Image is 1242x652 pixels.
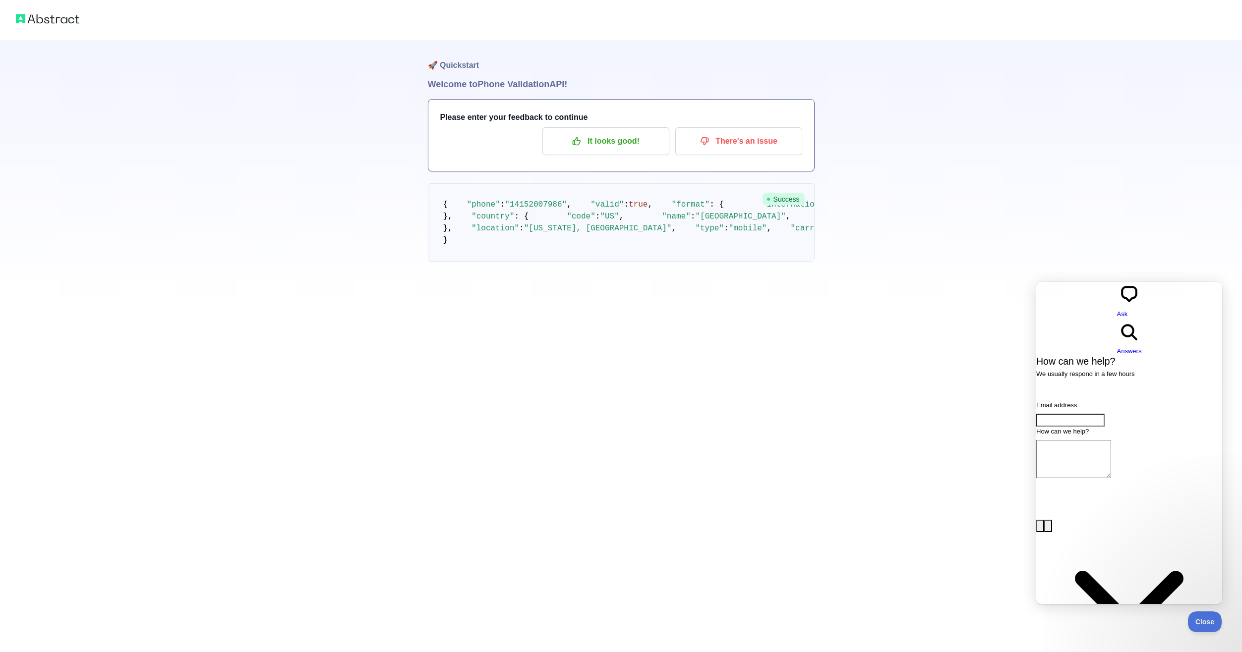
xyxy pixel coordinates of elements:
span: : { [710,200,724,209]
span: { [443,200,448,209]
span: "location" [472,224,519,233]
code: }, }, } [443,200,1072,245]
span: "phone" [467,200,500,209]
span: "carrier" [790,224,833,233]
span: "[GEOGRAPHIC_DATA]" [695,212,785,221]
span: : { [515,212,529,221]
iframe: Help Scout Beacon - Close [1188,611,1222,632]
p: There's an issue [683,133,795,150]
span: "country" [472,212,514,221]
span: "name" [662,212,691,221]
span: "code" [567,212,595,221]
span: "international" [762,200,833,209]
span: : [519,224,524,233]
h3: Please enter your feedback to continue [440,111,802,123]
span: "format" [671,200,710,209]
span: "valid" [591,200,624,209]
span: , [671,224,676,233]
span: , [567,200,572,209]
span: "type" [695,224,724,233]
span: "US" [600,212,619,221]
span: : [724,224,729,233]
span: , [648,200,652,209]
span: true [629,200,648,209]
span: "mobile" [729,224,767,233]
p: It looks good! [550,133,662,150]
span: : [500,200,505,209]
span: Success [763,193,805,205]
span: "14152007986" [505,200,567,209]
span: : [595,212,600,221]
img: Abstract logo [16,12,79,26]
h1: Welcome to Phone Validation API! [428,77,815,91]
button: There's an issue [675,127,802,155]
span: , [786,212,791,221]
span: : [691,212,696,221]
span: "[US_STATE], [GEOGRAPHIC_DATA]" [524,224,672,233]
span: , [619,212,624,221]
button: It looks good! [542,127,669,155]
span: , [767,224,771,233]
h1: 🚀 Quickstart [428,40,815,77]
span: : [624,200,629,209]
iframe: Help Scout Beacon - Live Chat, Contact Form, and Knowledge Base [1036,282,1222,604]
